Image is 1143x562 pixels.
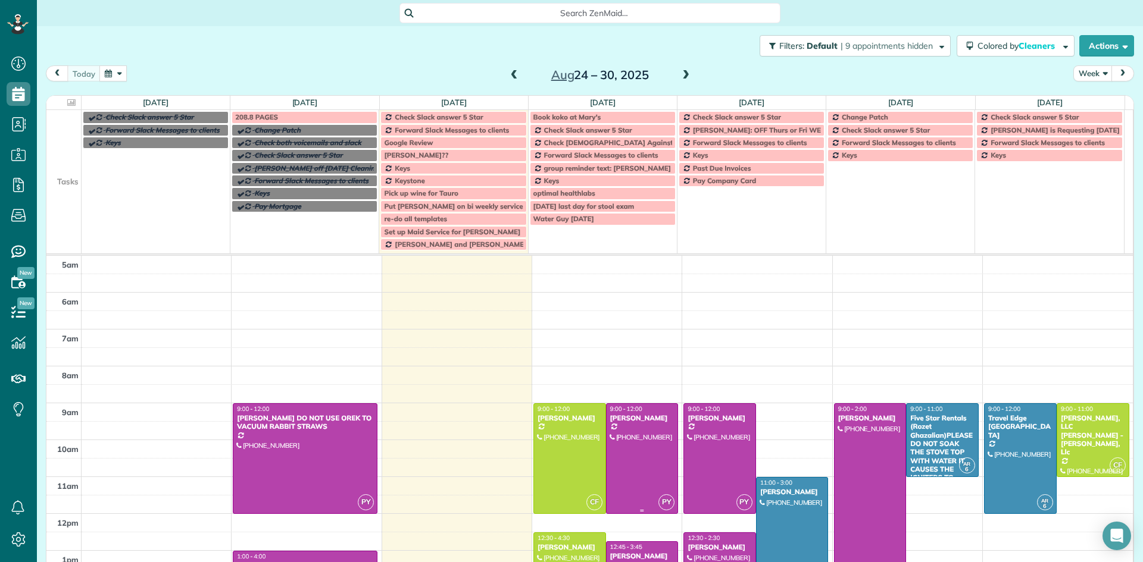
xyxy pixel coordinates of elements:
span: 9:00 - 11:00 [1061,405,1093,413]
span: [DATE] last day for stool exam [533,202,635,211]
span: Colored by [978,40,1059,51]
button: Colored byCleaners [957,35,1075,56]
span: 9:00 - 2:00 [838,405,867,413]
span: Pay Company Card [693,176,756,185]
span: Filters: [779,40,804,51]
div: [PERSON_NAME] [687,414,752,422]
span: 12pm [57,518,79,528]
button: prev [46,65,68,81]
span: Forward Slack Messages to clients [105,125,220,134]
span: 6am [62,297,79,306]
div: Travel Edge [GEOGRAPHIC_DATA] [988,414,1053,439]
span: 12:30 - 2:30 [688,534,720,542]
span: Check Slack answer 5 Star [395,112,483,121]
span: Cleaners [1019,40,1057,51]
span: 9:00 - 12:00 [538,405,570,413]
span: Set up Maid Service for [PERSON_NAME] [384,227,520,236]
span: Book koko at Mary's [533,112,601,121]
span: 9:00 - 11:00 [910,405,942,413]
span: New [17,297,35,309]
div: [PERSON_NAME] [610,552,675,560]
h2: 24 – 30, 2025 [526,68,674,81]
span: optimal healthlabs [533,189,595,197]
span: Pick up wine for Tauro [384,189,458,197]
span: Check Slack answer 5 Star [693,112,781,121]
span: Check Slack answer 5 Star [842,125,930,134]
button: next [1111,65,1134,81]
a: [DATE] [1037,98,1063,107]
div: [PERSON_NAME] [687,543,752,551]
span: Google Review [384,138,433,147]
span: Keys [254,189,270,197]
div: [PERSON_NAME] [610,414,675,422]
span: CF [586,494,602,510]
span: PY [358,494,374,510]
span: 12:45 - 3:45 [610,543,642,551]
span: PY [736,494,752,510]
span: Keys [991,150,1006,159]
button: Filters: Default | 9 appointments hidden [760,35,951,56]
div: [PERSON_NAME] [537,543,602,551]
span: 9:00 - 12:00 [988,405,1020,413]
span: Forward Slack Messages to clients [544,150,658,159]
span: 9:00 - 12:00 [688,405,720,413]
span: Keys [693,150,708,159]
span: 8am [62,371,79,380]
span: Forward Slack Messages to clients [395,125,509,134]
a: [DATE] [590,98,616,107]
a: [DATE] [888,98,914,107]
span: AR [963,460,970,467]
span: [PERSON_NAME] and [PERSON_NAME] Off Every [DATE] [395,240,584,249]
span: 1:00 - 4:00 [237,552,266,560]
span: Keys [395,164,410,172]
span: [PERSON_NAME] off [DATE] Cleaning Restaurant [254,164,418,172]
div: Five Star Rentals (Rozet Ghazalian)PLEASE DO NOT SOAK THE STOVE TOP WITH WATER IT CAUSES THE IGNI... [910,414,975,517]
span: Keys [105,138,121,147]
a: Filters: Default | 9 appointments hidden [754,35,951,56]
span: Check Slack answer 5 Star [544,125,632,134]
div: [PERSON_NAME] [838,414,903,422]
span: Water Guy [DATE] [533,214,594,223]
div: [PERSON_NAME] [760,488,825,496]
a: [DATE] [739,98,764,107]
div: [PERSON_NAME] DO NOT USE OREK TO VACUUM RABBIT STRAWS [236,414,374,431]
span: Forward Slack Messages to clients [991,138,1105,147]
span: Check [DEMOGRAPHIC_DATA] Against Spreadsheet [544,138,717,147]
span: 9:00 - 12:00 [610,405,642,413]
a: [DATE] [292,98,318,107]
span: AR [1041,497,1048,504]
span: Check Slack answer 5 Star [105,112,193,121]
span: Check both voicemails and slack [254,138,361,147]
span: 9:00 - 12:00 [237,405,269,413]
span: PY [658,494,674,510]
span: 11:00 - 3:00 [760,479,792,486]
span: Forward Slack Messages to clients [254,176,368,185]
a: [DATE] [441,98,467,107]
span: 9am [62,407,79,417]
small: 6 [960,464,975,475]
span: Keystone [395,176,424,185]
small: 6 [1038,501,1053,512]
div: [PERSON_NAME], LLC [PERSON_NAME] - [PERSON_NAME], Llc [1060,414,1126,457]
span: 7am [62,334,79,343]
span: Default [807,40,838,51]
span: 11am [57,481,79,491]
span: | 9 appointments hidden [841,40,933,51]
span: CF [1110,457,1126,473]
span: [PERSON_NAME]: OFF Thurs or Fri WEEKLY [693,125,837,134]
span: Pay Mortgage [254,202,301,211]
span: Change Patch [254,125,301,134]
span: Keys [842,150,857,159]
span: Forward Slack Messages to clients [693,138,807,147]
span: Aug [551,67,574,82]
span: New [17,267,35,279]
span: Keys [544,176,560,185]
span: 208.8 PAGES [235,112,278,121]
span: Put [PERSON_NAME] on bi weekly services [384,202,526,211]
span: 5am [62,260,79,269]
span: [PERSON_NAME]?? [384,150,448,159]
span: Past Due Invoices [693,164,751,172]
span: 10am [57,444,79,454]
button: Actions [1079,35,1134,56]
span: 12:30 - 4:30 [538,534,570,542]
